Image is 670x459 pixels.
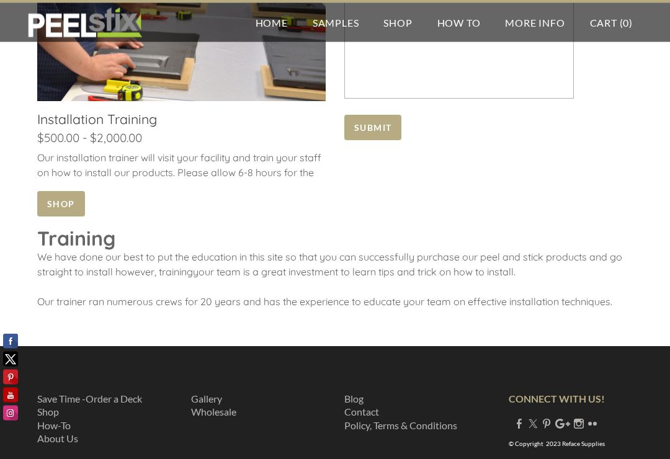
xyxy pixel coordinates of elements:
[509,440,605,448] font: © Copyright 2023 Reface Supplies
[344,393,364,405] a: Blog
[344,406,379,418] a: Contact
[37,231,633,322] div: your team is a great investment to learn tips and trick on how to install. Our trainer ran numero...
[37,420,71,432] a: How-To
[578,3,645,42] a: Cart (0)
[37,433,78,445] a: About Us
[191,406,236,418] a: ​Wholesale
[493,3,577,42] a: More Info
[25,7,145,38] img: REFACE SUPPLIES
[191,393,222,405] a: Gallery​
[587,418,597,430] a: Flickr
[37,406,59,418] a: Shop
[300,3,372,42] a: Samples
[514,418,524,430] a: Facebook
[623,17,629,29] span: 0
[191,393,236,419] font: ​
[344,115,401,141] span: Submit
[542,418,552,430] a: Pinterest
[243,3,300,42] a: Home
[425,3,493,42] a: How To
[509,393,605,405] strong: CONNECT WITH US!
[344,420,457,432] a: Policy, Terms & Conditions
[555,418,570,430] a: Plus
[371,3,424,42] a: Shop
[37,226,115,251] font: Training
[37,251,622,279] span: We have done our best to put the education in this site so that you can successfully purchase our...
[574,418,584,430] a: Instagram
[528,418,538,430] a: Twitter
[37,393,142,405] a: Save Time -Order a Deck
